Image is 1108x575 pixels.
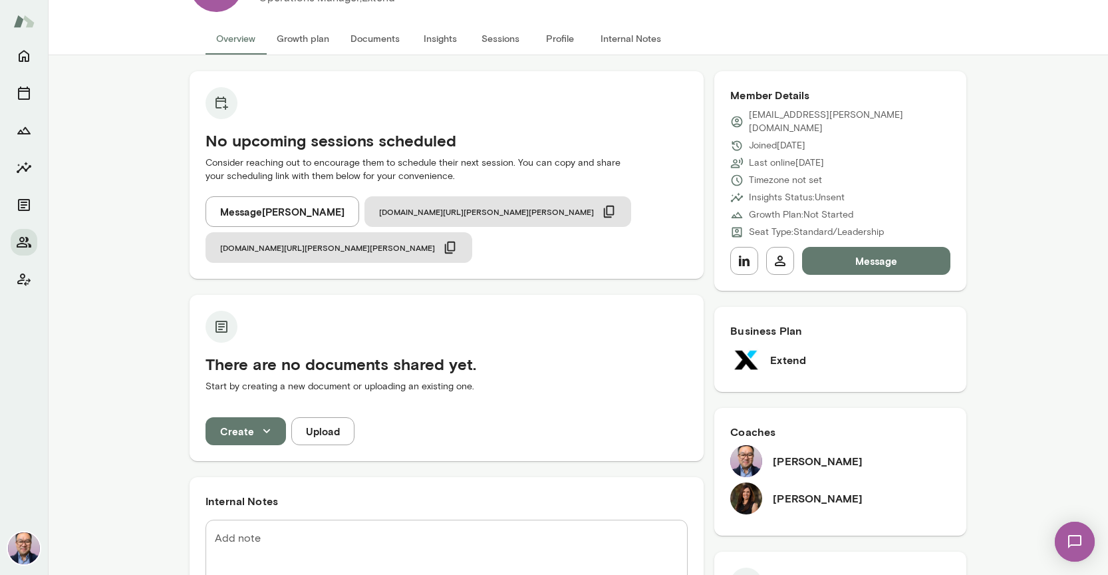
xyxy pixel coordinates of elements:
[379,206,594,217] span: [DOMAIN_NAME][URL][PERSON_NAME][PERSON_NAME]
[470,23,530,55] button: Sessions
[11,192,37,218] button: Documents
[340,23,410,55] button: Documents
[802,247,950,275] button: Message
[206,232,472,263] button: [DOMAIN_NAME][URL][PERSON_NAME][PERSON_NAME]
[266,23,340,55] button: Growth plan
[364,196,631,227] button: [DOMAIN_NAME][URL][PERSON_NAME][PERSON_NAME]
[770,352,806,368] h6: Extend
[749,191,845,204] p: Insights Status: Unsent
[8,532,40,564] img: Valentin Wu
[749,174,822,187] p: Timezone not set
[11,154,37,181] button: Insights
[730,482,762,514] img: Carrie Atkin
[206,156,688,183] p: Consider reaching out to encourage them to schedule their next session. You can copy and share yo...
[11,229,37,256] button: Members
[530,23,590,55] button: Profile
[410,23,470,55] button: Insights
[11,80,37,106] button: Sessions
[206,196,359,227] button: Message[PERSON_NAME]
[206,417,286,445] button: Create
[730,323,950,339] h6: Business Plan
[749,108,950,135] p: [EMAIL_ADDRESS][PERSON_NAME][DOMAIN_NAME]
[730,445,762,477] img: Valentin Wu
[206,130,688,151] h5: No upcoming sessions scheduled
[206,353,688,375] h5: There are no documents shared yet.
[11,43,37,69] button: Home
[749,156,824,170] p: Last online [DATE]
[749,226,884,239] p: Seat Type: Standard/Leadership
[749,208,853,222] p: Growth Plan: Not Started
[206,23,266,55] button: Overview
[730,424,950,440] h6: Coaches
[206,493,688,509] h6: Internal Notes
[590,23,672,55] button: Internal Notes
[291,417,354,445] button: Upload
[11,117,37,144] button: Growth Plan
[206,380,688,393] p: Start by creating a new document or uploading an existing one.
[730,87,950,103] h6: Member Details
[773,490,863,506] h6: [PERSON_NAME]
[13,9,35,34] img: Mento
[749,139,805,152] p: Joined [DATE]
[220,242,435,253] span: [DOMAIN_NAME][URL][PERSON_NAME][PERSON_NAME]
[11,266,37,293] button: Client app
[773,453,863,469] h6: [PERSON_NAME]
